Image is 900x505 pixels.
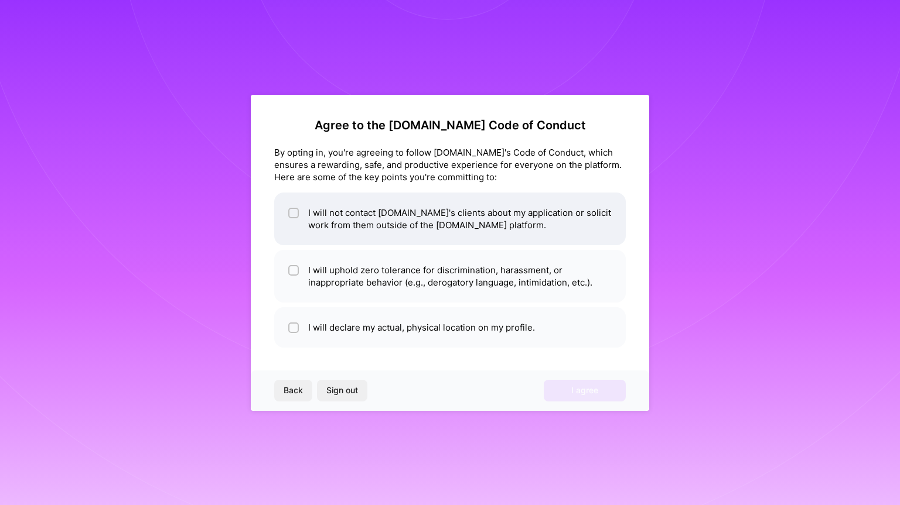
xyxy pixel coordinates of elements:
div: By opting in, you're agreeing to follow [DOMAIN_NAME]'s Code of Conduct, which ensures a rewardin... [274,146,626,183]
li: I will uphold zero tolerance for discrimination, harassment, or inappropriate behavior (e.g., der... [274,250,626,303]
li: I will declare my actual, physical location on my profile. [274,307,626,348]
li: I will not contact [DOMAIN_NAME]'s clients about my application or solicit work from them outside... [274,193,626,245]
h2: Agree to the [DOMAIN_NAME] Code of Conduct [274,118,626,132]
button: Sign out [317,380,367,401]
span: Back [284,384,303,396]
span: Sign out [326,384,358,396]
button: Back [274,380,312,401]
